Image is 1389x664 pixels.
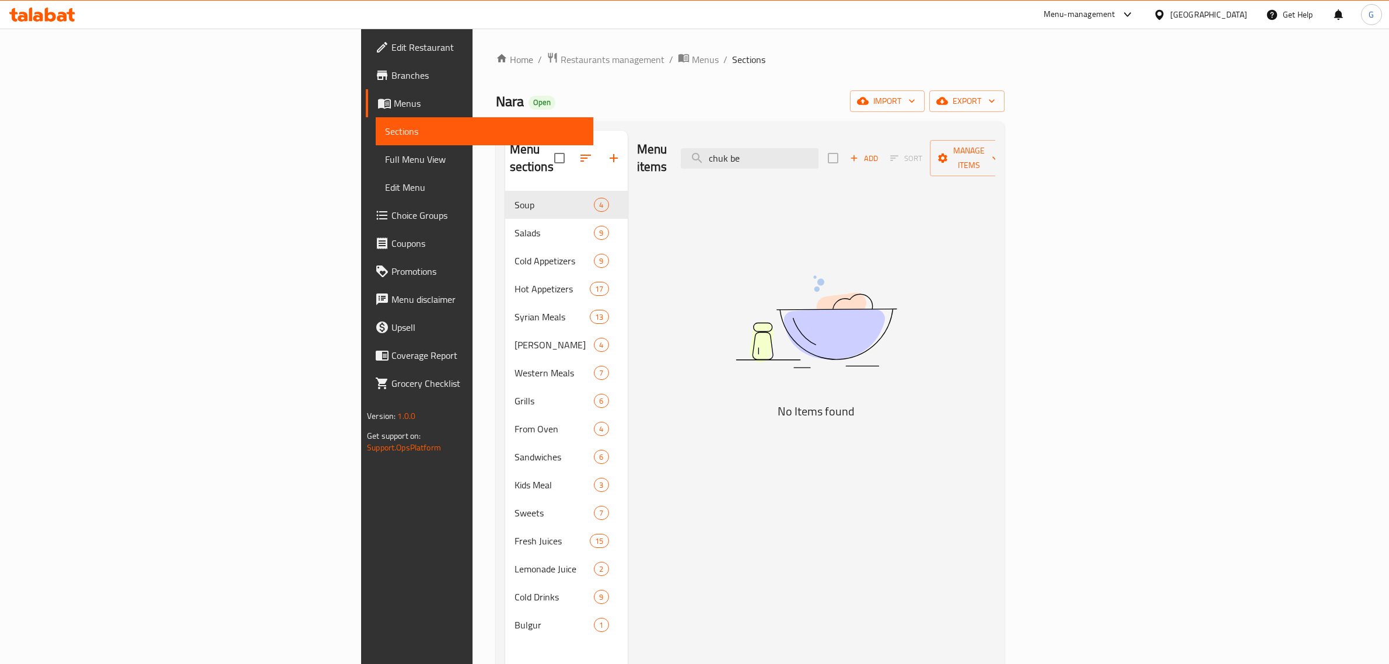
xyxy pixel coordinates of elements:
span: Soup [515,198,594,212]
span: Choice Groups [391,208,584,222]
span: Cold Appetizers [515,254,594,268]
span: Hot Appetizers [515,282,590,296]
span: 2 [594,564,608,575]
div: Sweets7 [505,499,628,527]
div: items [594,590,608,604]
span: Western Meals [515,366,594,380]
span: Salads [515,226,594,240]
span: 4 [594,340,608,351]
div: items [594,198,608,212]
div: items [594,506,608,520]
a: Promotions [366,257,593,285]
div: items [590,534,608,548]
div: items [590,282,608,296]
a: Menus [366,89,593,117]
button: export [929,90,1005,112]
nav: breadcrumb [496,52,1005,67]
div: Hot Appetizers17 [505,275,628,303]
div: Cold Drinks9 [505,583,628,611]
div: Western Meals7 [505,359,628,387]
div: [GEOGRAPHIC_DATA] [1170,8,1247,21]
span: 7 [594,368,608,379]
span: Grocery Checklist [391,376,584,390]
span: 9 [594,228,608,239]
span: Coverage Report [391,348,584,362]
input: search [681,148,818,169]
span: Sections [385,124,584,138]
span: 7 [594,508,608,519]
span: Menus [692,53,719,67]
button: import [850,90,925,112]
span: Restaurants management [561,53,664,67]
button: Manage items [930,140,1008,176]
a: Sections [376,117,593,145]
span: Add item [845,149,883,167]
div: items [594,254,608,268]
img: dish.svg [670,244,962,399]
div: Cold Appetizers9 [505,247,628,275]
div: Syrian Meals13 [505,303,628,331]
div: items [594,366,608,380]
span: 1 [594,620,608,631]
a: Restaurants management [547,52,664,67]
span: Kids Meal [515,478,594,492]
div: Lemonade Juice2 [505,555,628,583]
span: 6 [594,396,608,407]
div: items [594,562,608,576]
span: Cold Drinks [515,590,594,604]
span: Coupons [391,236,584,250]
a: Coverage Report [366,341,593,369]
div: Kids Meal3 [505,471,628,499]
span: Promotions [391,264,584,278]
span: Sweets [515,506,594,520]
div: items [594,226,608,240]
a: Menu disclaimer [366,285,593,313]
span: 4 [594,200,608,211]
span: import [859,94,915,109]
a: Upsell [366,313,593,341]
div: Lemonade Juice [515,562,594,576]
a: Edit Restaurant [366,33,593,61]
span: Upsell [391,320,584,334]
span: From Oven [515,422,594,436]
span: [PERSON_NAME] [515,338,594,352]
div: Sandwiches [515,450,594,464]
span: Edit Restaurant [391,40,584,54]
nav: Menu sections [505,186,628,644]
a: Branches [366,61,593,89]
span: Bulgur [515,618,594,632]
span: Select all sections [547,146,572,170]
span: 3 [594,480,608,491]
a: Choice Groups [366,201,593,229]
span: 15 [590,536,608,547]
a: Grocery Checklist [366,369,593,397]
span: Version: [367,408,396,424]
span: Branches [391,68,584,82]
span: Get support on: [367,428,421,443]
div: items [594,618,608,632]
div: Sandwiches6 [505,443,628,471]
div: Menu-management [1044,8,1115,22]
span: 1.0.0 [397,408,415,424]
span: Grills [515,394,594,408]
span: export [939,94,995,109]
div: Bulgur1 [505,611,628,639]
div: items [594,422,608,436]
h5: No Items found [670,402,962,421]
div: Syrian Meals [515,310,590,324]
div: [PERSON_NAME]4 [505,331,628,359]
div: items [594,450,608,464]
div: From Oven4 [505,415,628,443]
span: Edit Menu [385,180,584,194]
li: / [723,53,727,67]
h2: Menu items [637,141,667,176]
span: 9 [594,256,608,267]
span: Sections [732,53,765,67]
a: Edit Menu [376,173,593,201]
a: Coupons [366,229,593,257]
div: Fresh Juices [515,534,590,548]
span: 4 [594,424,608,435]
